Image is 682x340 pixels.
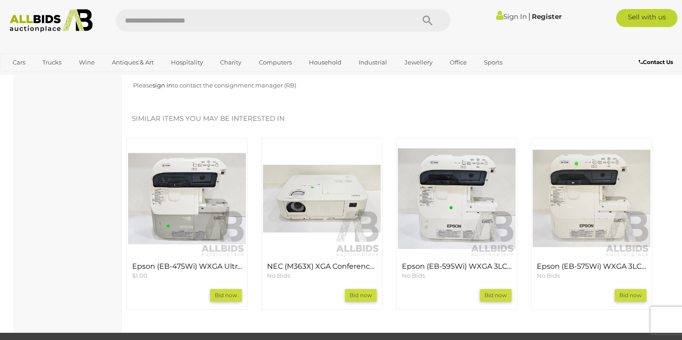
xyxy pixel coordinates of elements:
[132,271,242,280] p: $1.00
[398,140,516,257] img: Epson (EB-595Wi) WXGA 3LCD Projector
[73,55,101,70] a: Wine
[261,138,382,309] div: NEC (M363X) XGA Conference Room Projector
[253,55,298,70] a: Computers
[132,262,242,271] h4: Epson (EB-475Wi) WXGA Ultra Short Throw Projector
[405,9,450,32] button: Search
[444,55,473,70] a: Office
[132,115,647,123] h2: Similar items you may be interested in
[537,271,646,280] p: No Bids
[267,262,377,271] h4: NEC (M363X) XGA Conference Room Projector
[616,9,677,27] a: Sell with us
[615,289,646,302] a: Bid now
[402,271,511,280] p: No Bids
[128,140,246,257] img: Epson (EB-475Wi) WXGA Ultra Short Throw Projector
[399,55,438,70] a: Jewellery
[532,12,562,21] a: Register
[478,55,508,70] a: Sports
[267,262,377,280] a: NEC (M363X) XGA Conference Room Projector No Bids
[345,289,377,302] a: Bid now
[396,138,517,309] div: Epson (EB-595Wi) WXGA 3LCD Projector
[639,57,675,67] a: Contact Us
[267,271,377,280] p: No Bids
[132,262,242,280] a: Epson (EB-475Wi) WXGA Ultra Short Throw Projector $1.00
[133,80,474,91] p: Please to contact the consignment manager (RB)
[37,55,67,70] a: Trucks
[7,70,83,85] a: [GEOGRAPHIC_DATA]
[126,138,248,309] div: Epson (EB-475Wi) WXGA Ultra Short Throw Projector
[639,59,673,65] b: Contact Us
[303,55,347,70] a: Household
[210,289,242,302] a: Bid now
[537,262,646,280] a: Epson (EB-575Wi) WXGA 3LCD Projector No Bids
[496,12,527,21] a: Sign In
[402,262,511,271] h4: Epson (EB-595Wi) WXGA 3LCD Projector
[5,9,97,32] img: Allbids.com.au
[214,55,247,70] a: Charity
[528,11,530,21] span: |
[106,55,160,70] a: Antiques & Art
[402,262,511,280] a: Epson (EB-595Wi) WXGA 3LCD Projector No Bids
[537,262,646,271] h4: Epson (EB-575Wi) WXGA 3LCD Projector
[531,138,652,309] div: Epson (EB-575Wi) WXGA 3LCD Projector
[480,289,511,302] a: Bid now
[353,55,393,70] a: Industrial
[263,140,381,257] img: NEC (M363X) XGA Conference Room Projector
[533,140,650,257] img: Epson (EB-575Wi) WXGA 3LCD Projector
[7,55,31,70] a: Cars
[165,55,209,70] a: Hospitality
[152,82,172,89] a: sign in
